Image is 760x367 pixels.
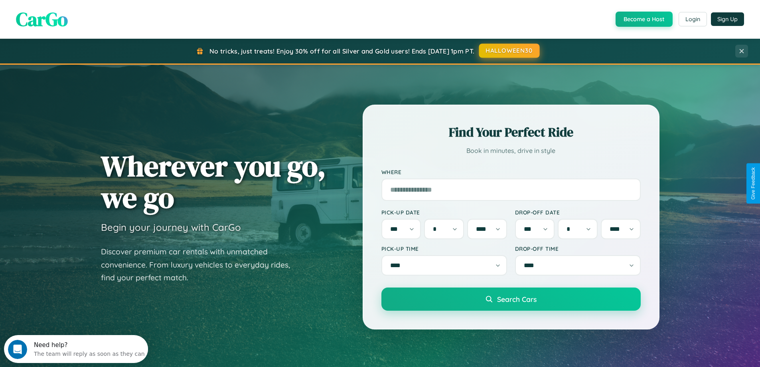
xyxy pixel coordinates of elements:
[101,150,326,213] h1: Wherever you go, we go
[679,12,707,26] button: Login
[381,145,641,157] p: Book in minutes, drive in style
[381,169,641,175] label: Where
[616,12,673,27] button: Become a Host
[4,335,148,363] iframe: Intercom live chat discovery launcher
[3,3,148,25] div: Open Intercom Messenger
[497,295,537,304] span: Search Cars
[381,245,507,252] label: Pick-up Time
[711,12,744,26] button: Sign Up
[381,123,641,141] h2: Find Your Perfect Ride
[515,245,641,252] label: Drop-off Time
[381,209,507,216] label: Pick-up Date
[30,7,141,13] div: Need help?
[8,340,27,359] iframe: Intercom live chat
[209,47,474,55] span: No tricks, just treats! Enjoy 30% off for all Silver and Gold users! Ends [DATE] 1pm PT.
[16,6,68,32] span: CarGo
[101,245,300,284] p: Discover premium car rentals with unmatched convenience. From luxury vehicles to everyday rides, ...
[101,221,241,233] h3: Begin your journey with CarGo
[381,288,641,311] button: Search Cars
[750,167,756,200] div: Give Feedback
[30,13,141,22] div: The team will reply as soon as they can
[479,44,540,58] button: HALLOWEEN30
[515,209,641,216] label: Drop-off Date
